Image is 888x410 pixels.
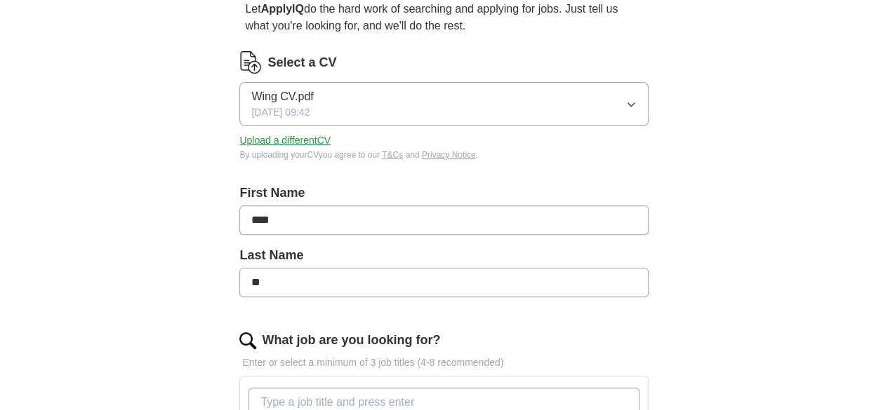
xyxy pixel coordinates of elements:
[382,150,403,160] a: T&Cs
[239,246,648,265] label: Last Name
[239,133,331,148] button: Upload a differentCV
[239,51,262,74] img: CV Icon
[239,82,648,126] button: Wing CV.pdf[DATE] 09:42
[239,184,648,203] label: First Name
[422,150,476,160] a: Privacy Notice
[239,355,648,370] p: Enter or select a minimum of 3 job titles (4-8 recommended)
[261,3,304,15] strong: ApplyIQ
[267,53,336,72] label: Select a CV
[251,88,313,105] span: Wing CV.pdf
[239,149,648,161] div: By uploading your CV you agree to our and .
[262,331,440,350] label: What job are you looking for?
[251,105,310,120] span: [DATE] 09:42
[239,332,256,349] img: search.png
